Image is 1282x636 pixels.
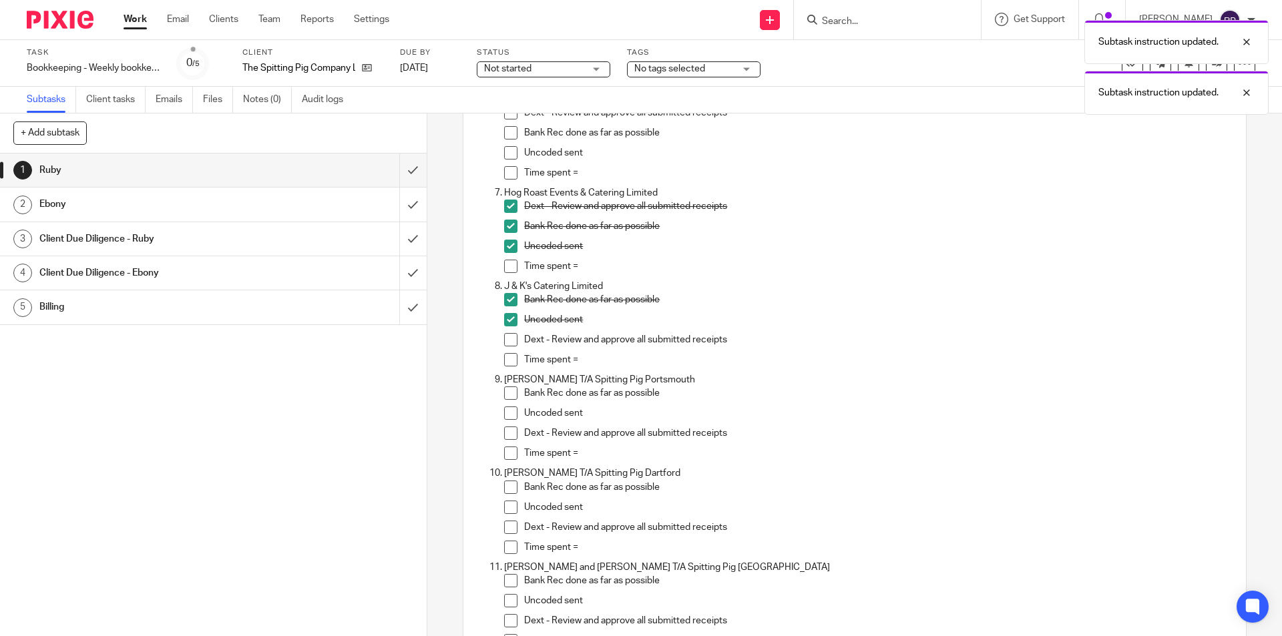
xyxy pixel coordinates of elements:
label: Due by [400,47,460,58]
p: Dext - Review and approve all submitted receipts [524,614,1231,627]
div: Bookkeeping - Weekly bookkeeping SP group [27,61,160,75]
h1: Ebony [39,194,270,214]
p: [PERSON_NAME] T/A Spitting Pig Portsmouth [504,373,1231,386]
a: Emails [156,87,193,113]
p: Uncoded sent [524,240,1231,253]
button: + Add subtask [13,121,87,144]
h1: Billing [39,297,270,317]
p: Uncoded sent [524,594,1231,607]
small: /5 [192,60,200,67]
p: Dext - Review and approve all submitted receipts [524,426,1231,440]
p: Uncoded sent [524,406,1231,420]
div: 4 [13,264,32,282]
a: Audit logs [302,87,353,113]
p: [PERSON_NAME] and [PERSON_NAME] T/A Spitting Pig [GEOGRAPHIC_DATA] [504,561,1231,574]
p: Dext - Review and approve all submitted receipts [524,200,1231,213]
p: Bank Rec done as far as possible [524,386,1231,400]
label: Task [27,47,160,58]
p: Subtask instruction updated. [1098,35,1219,49]
p: Bank Rec done as far as possible [524,126,1231,139]
a: Team [258,13,280,26]
p: J & K's Catering Limited [504,280,1231,293]
label: Tags [627,47,761,58]
p: Hog Roast Events & Catering Limited [504,186,1231,200]
h1: Client Due Diligence - Ebony [39,263,270,283]
a: Work [124,13,147,26]
div: 0 [186,55,200,71]
p: Time spent = [524,541,1231,554]
div: 5 [13,298,32,317]
p: Dext - Review and approve all submitted receipts [524,333,1231,346]
label: Client [242,47,383,58]
img: svg%3E [1219,9,1241,31]
a: Files [203,87,233,113]
a: Email [167,13,189,26]
p: Uncoded sent [524,313,1231,326]
p: Time spent = [524,260,1231,273]
p: Time spent = [524,166,1231,180]
p: [PERSON_NAME] T/A Spitting Pig Dartford [504,466,1231,480]
h1: Ruby [39,160,270,180]
div: 1 [13,161,32,180]
p: Bank Rec done as far as possible [524,293,1231,306]
a: Client tasks [86,87,146,113]
a: Settings [354,13,389,26]
p: The Spitting Pig Company Ltd [242,61,355,75]
div: 2 [13,196,32,214]
p: Time spent = [524,353,1231,366]
p: Subtask instruction updated. [1098,86,1219,99]
a: Reports [300,13,334,26]
p: Bank Rec done as far as possible [524,574,1231,587]
a: Subtasks [27,87,76,113]
label: Status [477,47,610,58]
p: Bank Rec done as far as possible [524,220,1231,233]
p: Time spent = [524,446,1231,460]
h1: Client Due Diligence - Ruby [39,229,270,249]
img: Pixie [27,11,93,29]
a: Clients [209,13,238,26]
span: Not started [484,64,531,73]
span: No tags selected [634,64,705,73]
div: 3 [13,230,32,248]
p: Dext - Review and approve all submitted receipts [524,521,1231,534]
p: Bank Rec done as far as possible [524,481,1231,494]
span: [DATE] [400,63,428,73]
p: Uncoded sent [524,146,1231,160]
a: Notes (0) [243,87,292,113]
p: Uncoded sent [524,501,1231,514]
